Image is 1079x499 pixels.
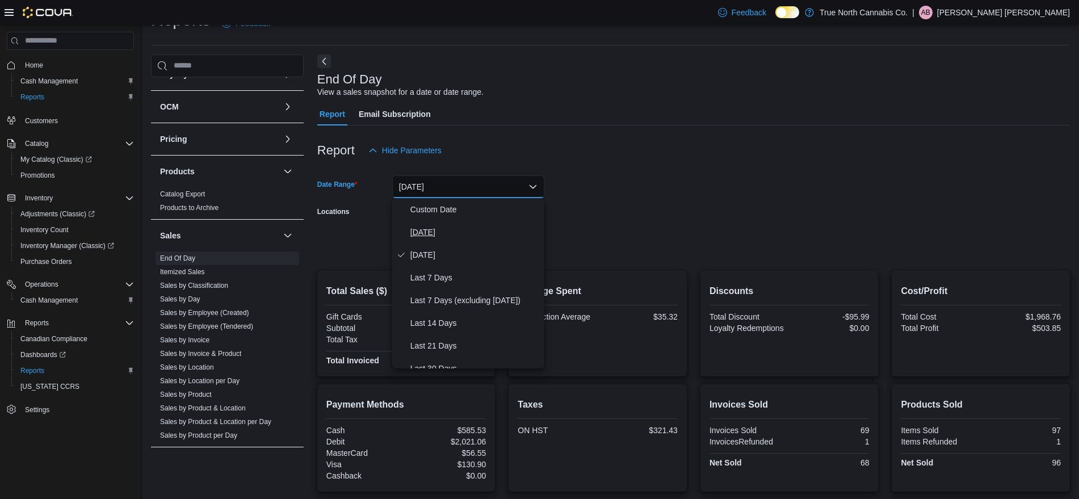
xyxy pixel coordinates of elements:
[600,426,678,435] div: $321.43
[16,348,134,362] span: Dashboards
[20,296,78,305] span: Cash Management
[11,222,138,238] button: Inventory Count
[709,284,870,298] h2: Discounts
[410,362,540,375] span: Last 30 Days
[25,280,58,289] span: Operations
[20,366,44,375] span: Reports
[20,316,134,330] span: Reports
[20,403,54,417] a: Settings
[20,191,134,205] span: Inventory
[983,426,1061,435] div: 97
[792,437,870,446] div: 1
[410,248,540,262] span: [DATE]
[23,7,73,18] img: Cova
[160,267,205,276] span: Itemized Sales
[2,276,138,292] button: Operations
[160,254,195,263] span: End Of Day
[160,166,195,177] h3: Products
[16,153,134,166] span: My Catalog (Classic)
[160,203,219,212] span: Products to Archive
[160,350,241,358] a: Sales by Invoice & Product
[600,312,678,321] div: $35.32
[160,349,241,358] span: Sales by Invoice & Product
[11,254,138,270] button: Purchase Orders
[709,398,870,412] h2: Invoices Sold
[160,133,279,145] button: Pricing
[160,336,209,344] a: Sales by Invoice
[409,426,486,435] div: $585.53
[25,194,53,203] span: Inventory
[2,315,138,331] button: Reports
[792,312,870,321] div: -$95.99
[2,401,138,418] button: Settings
[16,74,134,88] span: Cash Management
[326,324,404,333] div: Subtotal
[7,52,134,447] nav: Complex example
[983,437,1061,446] div: 1
[25,405,49,414] span: Settings
[11,331,138,347] button: Canadian Compliance
[20,137,134,150] span: Catalog
[281,132,295,146] button: Pricing
[709,458,742,467] strong: Net Sold
[410,271,540,284] span: Last 7 Days
[160,166,279,177] button: Products
[16,239,134,253] span: Inventory Manager (Classic)
[16,255,77,269] a: Purchase Orders
[16,90,134,104] span: Reports
[281,165,295,178] button: Products
[16,364,49,378] a: Reports
[792,458,870,467] div: 68
[326,312,404,321] div: Gift Cards
[20,155,92,164] span: My Catalog (Classic)
[317,207,350,216] label: Locations
[2,136,138,152] button: Catalog
[160,363,214,371] a: Sales by Location
[983,324,1061,333] div: $503.85
[281,100,295,114] button: OCM
[326,426,404,435] div: Cash
[912,6,914,19] p: |
[937,6,1070,19] p: [PERSON_NAME] [PERSON_NAME]
[25,116,58,125] span: Customers
[20,350,66,359] span: Dashboards
[20,137,53,150] button: Catalog
[901,458,933,467] strong: Net Sold
[901,437,979,446] div: Items Refunded
[713,1,771,24] a: Feedback
[20,334,87,343] span: Canadian Compliance
[160,322,253,331] span: Sales by Employee (Tendered)
[16,153,96,166] a: My Catalog (Classic)
[709,426,787,435] div: Invoices Sold
[518,312,595,321] div: Transaction Average
[792,426,870,435] div: 69
[160,254,195,262] a: End Of Day
[20,191,57,205] button: Inventory
[160,431,237,439] a: Sales by Product per Day
[20,241,114,250] span: Inventory Manager (Classic)
[409,471,486,480] div: $0.00
[919,6,933,19] div: Austen Bourgon
[518,284,678,298] h2: Average Spent
[151,187,304,219] div: Products
[410,316,540,330] span: Last 14 Days
[364,139,446,162] button: Hide Parameters
[16,255,134,269] span: Purchase Orders
[792,324,870,333] div: $0.00
[11,379,138,395] button: [US_STATE] CCRS
[160,268,205,276] a: Itemized Sales
[160,363,214,372] span: Sales by Location
[709,324,787,333] div: Loyalty Redemptions
[983,458,1061,467] div: 96
[160,230,181,241] h3: Sales
[317,144,355,157] h3: Report
[11,89,138,105] button: Reports
[320,103,345,125] span: Report
[709,312,787,321] div: Total Discount
[820,6,908,19] p: True North Cannabis Co.
[709,437,787,446] div: InvoicesRefunded
[16,380,84,393] a: [US_STATE] CCRS
[326,335,404,344] div: Total Tax
[160,377,240,385] a: Sales by Location per Day
[16,332,134,346] span: Canadian Compliance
